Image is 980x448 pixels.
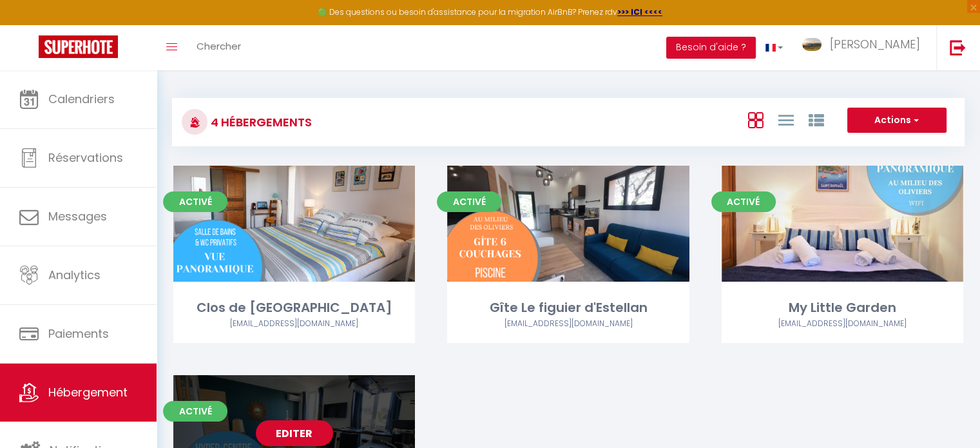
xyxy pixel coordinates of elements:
[256,420,333,446] a: Editer
[48,267,101,283] span: Analytics
[39,35,118,58] img: Super Booking
[722,298,963,318] div: My Little Garden
[163,401,227,422] span: Activé
[747,109,763,130] a: Vue en Box
[437,191,501,212] span: Activé
[722,318,963,330] div: Airbnb
[793,25,936,70] a: ... [PERSON_NAME]
[48,91,115,107] span: Calendriers
[163,191,227,212] span: Activé
[847,108,946,133] button: Actions
[207,108,312,137] h3: 4 Hébergements
[778,109,793,130] a: Vue en Liste
[48,150,123,166] span: Réservations
[48,326,109,342] span: Paiements
[808,109,823,130] a: Vue par Groupe
[173,298,415,318] div: Clos de [GEOGRAPHIC_DATA]
[617,6,662,17] a: >>> ICI <<<<
[830,36,920,52] span: [PERSON_NAME]
[48,208,107,224] span: Messages
[950,39,966,55] img: logout
[666,37,756,59] button: Besoin d'aide ?
[447,298,689,318] div: Gîte Le figuier d'Estellan
[173,318,415,330] div: Airbnb
[447,318,689,330] div: Airbnb
[197,39,241,53] span: Chercher
[802,38,821,51] img: ...
[48,384,128,400] span: Hébergement
[187,25,251,70] a: Chercher
[711,191,776,212] span: Activé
